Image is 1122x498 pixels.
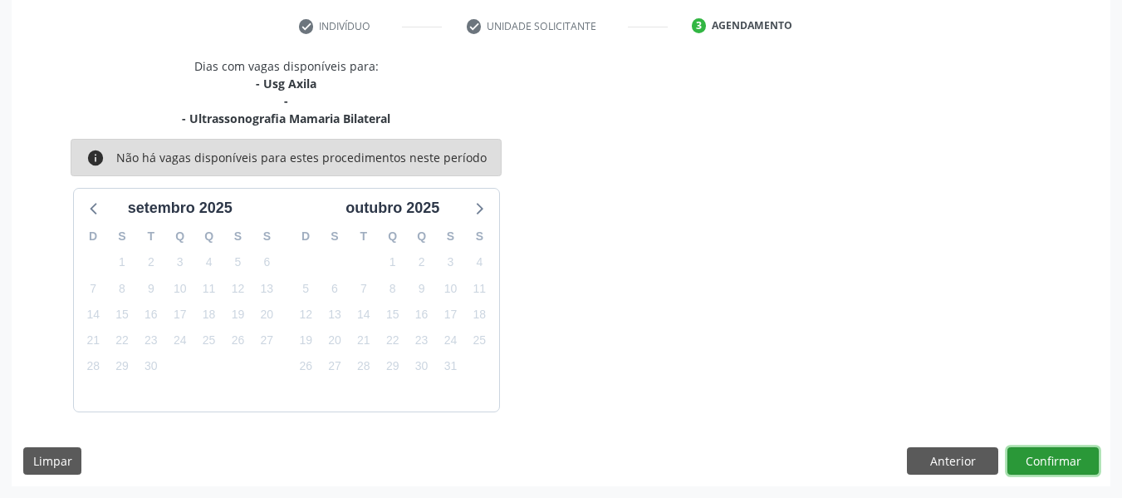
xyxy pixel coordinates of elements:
span: domingo, 5 de outubro de 2025 [294,277,317,300]
button: Confirmar [1007,447,1099,476]
span: domingo, 12 de outubro de 2025 [294,303,317,326]
div: outubro 2025 [339,197,446,219]
span: sábado, 25 de outubro de 2025 [468,329,491,353]
span: terça-feira, 30 de setembro de 2025 [140,355,163,378]
span: quinta-feira, 25 de setembro de 2025 [198,329,221,353]
span: segunda-feira, 29 de setembro de 2025 [110,355,134,378]
span: quarta-feira, 24 de setembro de 2025 [169,329,192,353]
span: terça-feira, 21 de outubro de 2025 [352,329,375,353]
span: terça-feira, 9 de setembro de 2025 [140,277,163,300]
span: quinta-feira, 18 de setembro de 2025 [198,303,221,326]
span: sexta-feira, 24 de outubro de 2025 [439,329,462,353]
span: segunda-feira, 22 de setembro de 2025 [110,329,134,353]
div: Agendamento [712,18,792,33]
span: sexta-feira, 17 de outubro de 2025 [439,303,462,326]
i: info [86,149,105,167]
span: domingo, 7 de setembro de 2025 [81,277,105,300]
span: quinta-feira, 16 de outubro de 2025 [410,303,434,326]
div: D [292,224,321,249]
div: setembro 2025 [121,197,239,219]
span: quinta-feira, 4 de setembro de 2025 [198,251,221,274]
span: quarta-feira, 1 de outubro de 2025 [381,251,404,274]
span: terça-feira, 2 de setembro de 2025 [140,251,163,274]
div: T [136,224,165,249]
span: quinta-feira, 11 de setembro de 2025 [198,277,221,300]
div: Q [378,224,407,249]
span: quarta-feira, 15 de outubro de 2025 [381,303,404,326]
div: - Usg Axila [182,75,390,92]
span: terça-feira, 7 de outubro de 2025 [352,277,375,300]
span: quarta-feira, 29 de outubro de 2025 [381,355,404,378]
span: segunda-feira, 6 de outubro de 2025 [323,277,346,300]
span: sexta-feira, 3 de outubro de 2025 [439,251,462,274]
span: quarta-feira, 10 de setembro de 2025 [169,277,192,300]
span: terça-feira, 23 de setembro de 2025 [140,329,163,353]
span: sexta-feira, 31 de outubro de 2025 [439,355,462,378]
span: terça-feira, 14 de outubro de 2025 [352,303,375,326]
span: quarta-feira, 3 de setembro de 2025 [169,251,192,274]
span: segunda-feira, 13 de outubro de 2025 [323,303,346,326]
span: sábado, 11 de outubro de 2025 [468,277,491,300]
span: sexta-feira, 12 de setembro de 2025 [226,277,249,300]
div: Q [165,224,194,249]
span: segunda-feira, 1 de setembro de 2025 [110,251,134,274]
span: sábado, 20 de setembro de 2025 [255,303,278,326]
div: 3 [692,18,707,33]
div: T [349,224,378,249]
span: sexta-feira, 26 de setembro de 2025 [226,329,249,353]
span: terça-feira, 28 de outubro de 2025 [352,355,375,378]
span: domingo, 26 de outubro de 2025 [294,355,317,378]
span: domingo, 28 de setembro de 2025 [81,355,105,378]
span: segunda-feira, 15 de setembro de 2025 [110,303,134,326]
div: - [182,92,390,110]
span: quinta-feira, 23 de outubro de 2025 [410,329,434,353]
span: sexta-feira, 10 de outubro de 2025 [439,277,462,300]
span: sábado, 27 de setembro de 2025 [255,329,278,353]
div: - Ultrassonografia Mamaria Bilateral [182,110,390,127]
div: Q [194,224,223,249]
div: S [252,224,282,249]
span: domingo, 21 de setembro de 2025 [81,329,105,353]
span: sexta-feira, 5 de setembro de 2025 [226,251,249,274]
div: S [321,224,350,249]
div: Dias com vagas disponíveis para: [182,57,390,127]
span: sábado, 18 de outubro de 2025 [468,303,491,326]
span: quarta-feira, 22 de outubro de 2025 [381,329,404,353]
span: quinta-feira, 2 de outubro de 2025 [410,251,434,274]
div: Q [407,224,436,249]
div: Não há vagas disponíveis para estes procedimentos neste período [116,149,487,167]
div: S [436,224,465,249]
span: sexta-feira, 19 de setembro de 2025 [226,303,249,326]
span: sábado, 13 de setembro de 2025 [255,277,278,300]
span: terça-feira, 16 de setembro de 2025 [140,303,163,326]
span: segunda-feira, 8 de setembro de 2025 [110,277,134,300]
span: quarta-feira, 17 de setembro de 2025 [169,303,192,326]
div: S [223,224,252,249]
span: segunda-feira, 27 de outubro de 2025 [323,355,346,378]
span: domingo, 14 de setembro de 2025 [81,303,105,326]
div: S [108,224,137,249]
span: segunda-feira, 20 de outubro de 2025 [323,329,346,353]
span: quinta-feira, 9 de outubro de 2025 [410,277,434,300]
span: quinta-feira, 30 de outubro de 2025 [410,355,434,378]
div: D [79,224,108,249]
div: S [465,224,494,249]
button: Anterior [907,447,998,476]
span: quarta-feira, 8 de outubro de 2025 [381,277,404,300]
span: domingo, 19 de outubro de 2025 [294,329,317,353]
span: sábado, 4 de outubro de 2025 [468,251,491,274]
span: sábado, 6 de setembro de 2025 [255,251,278,274]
